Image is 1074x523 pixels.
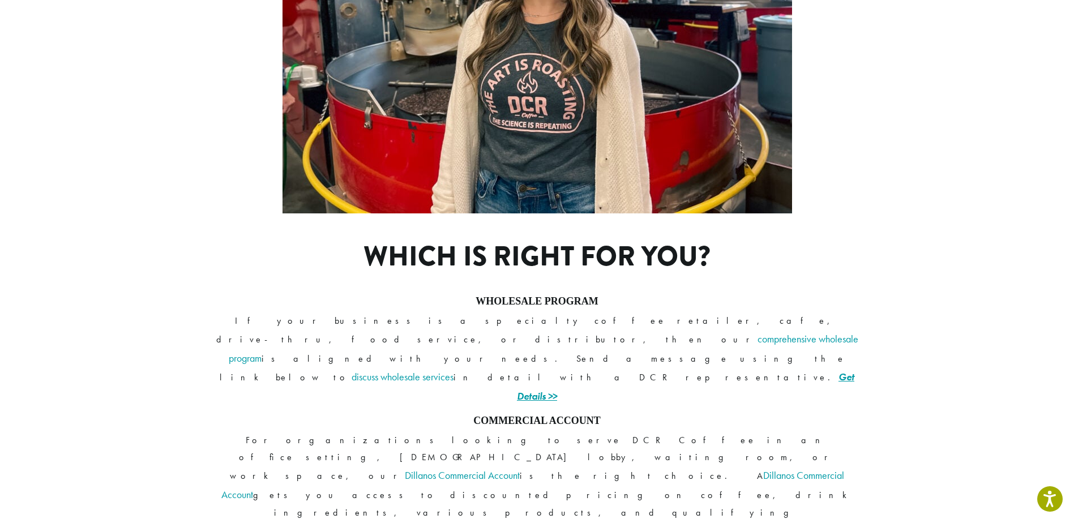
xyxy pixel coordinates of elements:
[221,469,845,501] a: Dillanos Commercial Account
[229,332,858,365] a: comprehensive wholesale program
[215,415,860,427] h4: COMMERCIAL ACCOUNT
[215,312,860,406] p: If your business is a specialty coffee retailer, cafe, drive-thru, food service, or distributor, ...
[215,295,860,308] h4: WHOLESALE PROGRAM
[295,241,779,273] h1: Which is right for you?
[352,370,453,383] a: discuss wholesale services
[405,469,520,482] a: Dillanos Commercial Account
